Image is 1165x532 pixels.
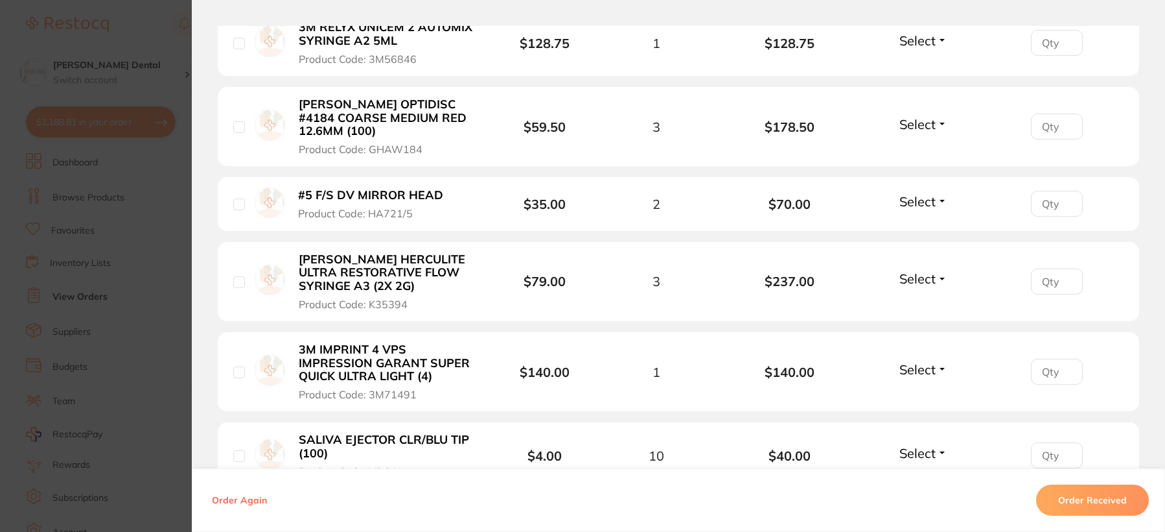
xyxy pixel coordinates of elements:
button: Select [895,361,951,378]
b: 3M RELYX UNICEM 2 AUTOMIX SYRINGE A2 5ML [299,21,477,47]
span: 2 [652,197,660,212]
b: $237.00 [723,274,857,289]
button: Select [895,116,951,132]
span: Product Code: HA721/5 [298,208,413,219]
span: Product Code: 3M71491 [299,389,417,400]
span: Select [899,116,936,132]
button: Select [895,271,951,287]
img: #5 F/S DV MIRROR HEAD [255,187,284,217]
button: Select [895,193,951,210]
input: Qty [1031,269,1083,295]
button: Order Received [1036,485,1149,516]
span: Product Code: K35394 [299,298,408,310]
button: 3M IMPRINT 4 VPS IMPRESSION GARANT SUPER QUICK ULTRA LIGHT (4) Product Code: 3M71491 [295,343,481,401]
b: $79.00 [524,273,566,289]
b: $40.00 [723,448,857,463]
b: $140.00 [520,364,570,380]
input: Qty [1031,191,1083,217]
span: Select [899,361,936,378]
span: 10 [649,448,664,463]
span: 3 [652,119,660,134]
img: 3M RELYX UNICEM 2 AUTOMIX SYRINGE A2 5ML [255,26,285,56]
b: #5 F/S DV MIRROR HEAD [298,189,443,202]
span: Product Code: 3M56846 [299,53,417,65]
span: 1 [652,365,660,380]
b: [PERSON_NAME] HERCULITE ULTRA RESTORATIVE FLOW SYRINGE A3 (2X 2G) [299,253,477,293]
input: Qty [1031,114,1083,139]
input: Qty [1031,442,1083,468]
span: Select [899,193,936,210]
b: $35.00 [524,196,566,212]
button: SALIVA EJECTOR CLR/BLU TIP (100) Product Code: UDSAL [295,433,481,478]
span: Select [899,32,936,49]
b: $4.00 [527,448,562,464]
span: Select [899,445,936,461]
b: $59.50 [524,119,566,135]
button: [PERSON_NAME] HERCULITE ULTRA RESTORATIVE FLOW SYRINGE A3 (2X 2G) Product Code: K35394 [295,252,481,311]
span: 3 [652,274,660,289]
button: 3M RELYX UNICEM 2 AUTOMIX SYRINGE A2 5ML Product Code: 3M56846 [295,20,481,66]
b: 3M IMPRINT 4 VPS IMPRESSION GARANT SUPER QUICK ULTRA LIGHT (4) [299,343,477,383]
b: $128.75 [520,35,570,51]
span: Product Code: GHAW184 [299,143,422,155]
img: 3M IMPRINT 4 VPS IMPRESSION GARANT SUPER QUICK ULTRA LIGHT (4) [255,355,285,385]
button: Select [895,445,951,461]
img: KERR HERCULITE ULTRA RESTORATIVE FLOW SYRINGE A3 (2X 2G) [255,265,285,295]
button: #5 F/S DV MIRROR HEAD Product Code: HA721/5 [294,188,459,220]
b: $70.00 [723,197,857,212]
span: Product Code: UDSAL [299,466,404,478]
b: SALIVA EJECTOR CLR/BLU TIP (100) [299,433,477,460]
span: 1 [652,36,660,51]
input: Qty [1031,359,1083,385]
b: $140.00 [723,365,857,380]
input: Qty [1031,30,1083,56]
img: SALIVA EJECTOR CLR/BLU TIP (100) [255,439,285,470]
span: Select [899,271,936,287]
img: KERR OPTIDISC #4184 COARSE MEDIUM RED 12.6MM (100) [255,110,285,140]
button: [PERSON_NAME] OPTIDISC #4184 COARSE MEDIUM RED 12.6MM (100) Product Code: GHAW184 [295,97,481,156]
button: Select [895,32,951,49]
b: [PERSON_NAME] OPTIDISC #4184 COARSE MEDIUM RED 12.6MM (100) [299,98,477,138]
b: $178.50 [723,119,857,134]
button: Order Again [208,494,271,506]
b: $128.75 [723,36,857,51]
